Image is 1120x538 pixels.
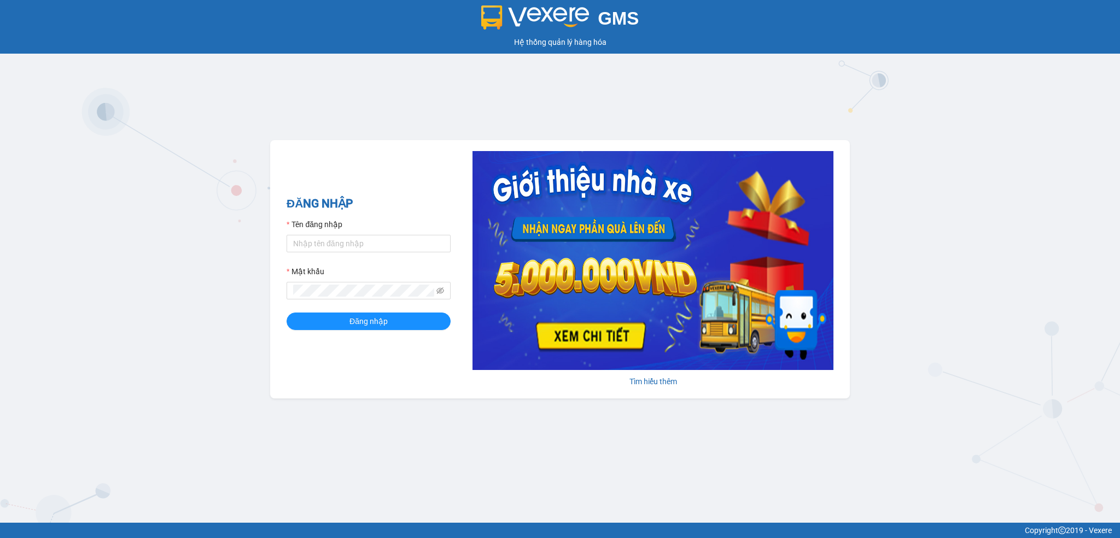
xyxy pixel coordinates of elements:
[436,287,444,294] span: eye-invisible
[3,36,1117,48] div: Hệ thống quản lý hàng hóa
[287,235,451,252] input: Tên đăng nhập
[8,524,1112,536] div: Copyright 2019 - Vexere
[287,265,324,277] label: Mật khẩu
[472,151,833,370] img: banner-0
[287,218,342,230] label: Tên đăng nhập
[287,313,451,330] button: Đăng nhập
[349,315,388,327] span: Đăng nhập
[472,375,833,387] div: Tìm hiểu thêm
[287,195,451,213] h2: ĐĂNG NHẬP
[598,8,639,28] span: GMS
[481,16,639,25] a: GMS
[481,5,590,30] img: logo 2
[293,285,434,297] input: Mật khẩu
[1058,527,1066,534] span: copyright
